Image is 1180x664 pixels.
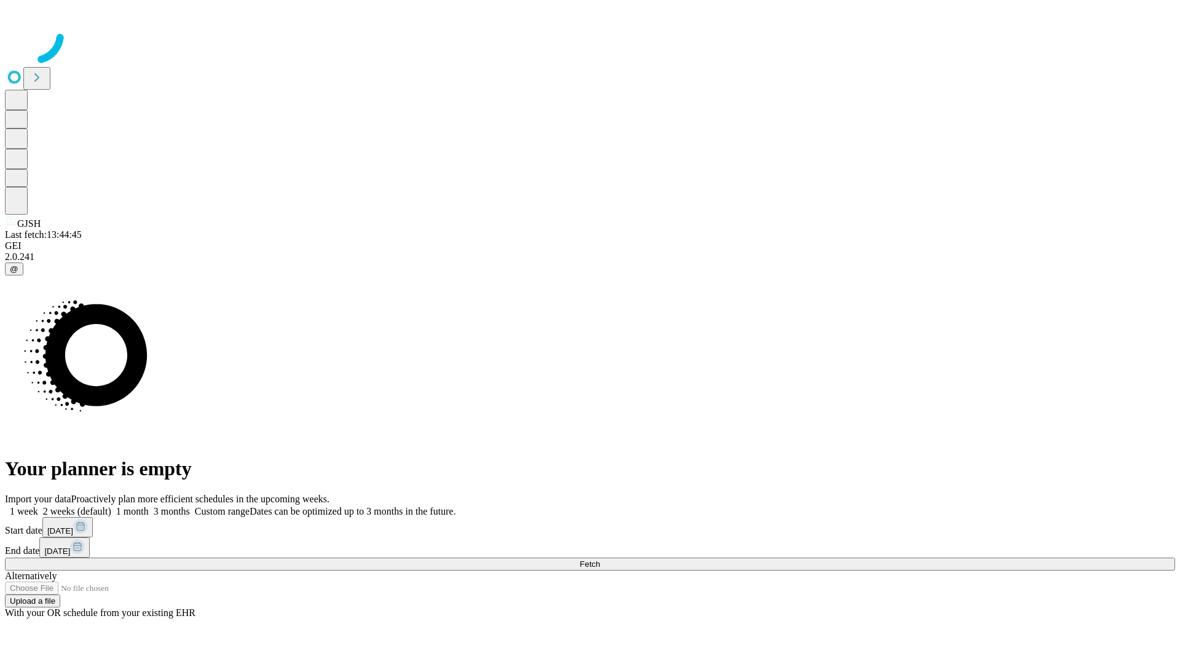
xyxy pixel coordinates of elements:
[154,506,190,516] span: 3 months
[44,547,70,556] span: [DATE]
[5,571,57,581] span: Alternatively
[5,263,23,275] button: @
[5,457,1175,480] h1: Your planner is empty
[5,494,71,504] span: Import your data
[10,264,18,274] span: @
[195,506,250,516] span: Custom range
[39,537,90,558] button: [DATE]
[10,506,38,516] span: 1 week
[5,229,82,240] span: Last fetch: 13:44:45
[5,607,195,618] span: With your OR schedule from your existing EHR
[17,218,41,229] span: GJSH
[250,506,455,516] span: Dates can be optimized up to 3 months in the future.
[5,558,1175,571] button: Fetch
[47,526,73,536] span: [DATE]
[5,537,1175,558] div: End date
[43,506,111,516] span: 2 weeks (default)
[71,494,329,504] span: Proactively plan more efficient schedules in the upcoming weeks.
[5,240,1175,251] div: GEI
[5,595,60,607] button: Upload a file
[42,517,93,537] button: [DATE]
[5,517,1175,537] div: Start date
[116,506,149,516] span: 1 month
[580,559,600,569] span: Fetch
[5,251,1175,263] div: 2.0.241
